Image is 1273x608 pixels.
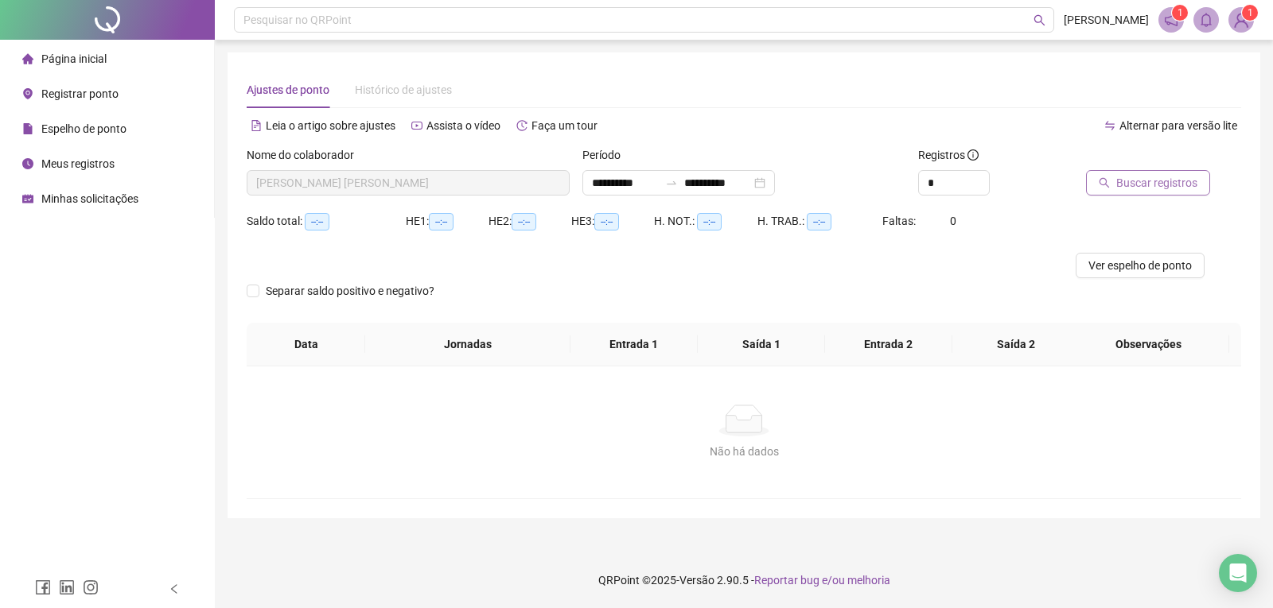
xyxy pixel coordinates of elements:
[365,323,570,366] th: Jornadas
[1086,170,1210,196] button: Buscar registros
[1172,5,1188,21] sup: 1
[1088,257,1192,274] span: Ver espelho de ponto
[516,120,527,131] span: history
[679,574,714,587] span: Versão
[1064,11,1149,29] span: [PERSON_NAME]
[594,213,619,230] span: --:--
[654,212,757,230] div: H. NOT.:
[1080,335,1217,353] span: Observações
[22,193,33,204] span: schedule
[582,146,631,164] label: Período
[355,83,452,96] span: Histórico de ajustes
[1219,554,1257,592] div: Open Intercom Messenger
[698,323,825,366] th: Saída 1
[1068,323,1229,366] th: Observações
[1099,177,1110,188] span: search
[426,119,500,132] span: Assista o vídeo
[215,552,1273,608] footer: QRPoint © 2025 - 2.90.5 -
[489,212,571,230] div: HE 2:
[41,87,119,100] span: Registrar ponto
[41,52,107,65] span: Página inicial
[247,212,406,230] div: Saldo total:
[259,282,441,300] span: Separar saldo positivo e negativo?
[967,149,979,161] span: info-circle
[256,171,560,195] span: DANIELA DA HORA DE OLIVEIRA
[41,157,115,170] span: Meus registros
[1116,174,1197,192] span: Buscar registros
[59,579,75,595] span: linkedin
[882,215,918,227] span: Faltas:
[570,323,698,366] th: Entrada 1
[1178,7,1183,18] span: 1
[1242,5,1258,21] sup: Atualize o seu contato no menu Meus Dados
[429,213,454,230] span: --:--
[665,176,678,189] span: swap-right
[305,213,329,230] span: --:--
[251,120,262,131] span: file-text
[571,212,654,230] div: HE 3:
[1199,13,1213,27] span: bell
[952,323,1080,366] th: Saída 2
[411,120,422,131] span: youtube
[1248,7,1253,18] span: 1
[1104,120,1115,131] span: swap
[1076,253,1205,278] button: Ver espelho de ponto
[697,213,722,230] span: --:--
[266,119,395,132] span: Leia o artigo sobre ajustes
[531,119,598,132] span: Faça um tour
[1229,8,1253,32] img: 87213
[1164,13,1178,27] span: notification
[83,579,99,595] span: instagram
[1119,119,1237,132] span: Alternar para versão lite
[757,212,882,230] div: H. TRAB.:
[247,83,329,96] span: Ajustes de ponto
[22,53,33,64] span: home
[266,443,1222,460] div: Não há dados
[22,158,33,169] span: clock-circle
[406,212,489,230] div: HE 1:
[22,123,33,134] span: file
[512,213,536,230] span: --:--
[247,323,365,366] th: Data
[22,88,33,99] span: environment
[1034,14,1045,26] span: search
[918,146,979,164] span: Registros
[825,323,952,366] th: Entrada 2
[665,176,678,189] span: to
[807,213,831,230] span: --:--
[754,574,890,587] span: Reportar bug e/ou melhoria
[41,122,127,135] span: Espelho de ponto
[41,192,138,205] span: Minhas solicitações
[950,215,956,227] span: 0
[247,146,364,164] label: Nome do colaborador
[169,583,180,594] span: left
[35,579,51,595] span: facebook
